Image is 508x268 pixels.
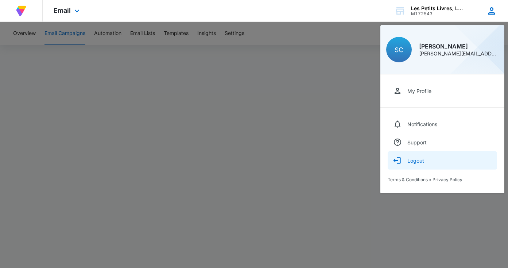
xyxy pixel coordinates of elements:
button: Logout [388,151,497,170]
span: Email [54,7,71,14]
img: Volusion [15,4,28,18]
div: • [388,177,497,182]
div: Notifications [407,121,437,127]
div: account id [411,11,464,16]
div: My Profile [407,88,431,94]
div: Logout [407,158,424,164]
a: My Profile [388,82,497,100]
a: Notifications [388,115,497,133]
div: Support [407,139,427,145]
a: Terms & Conditions [388,177,428,182]
div: [PERSON_NAME] [419,43,499,49]
div: account name [411,5,464,11]
span: SC [395,46,403,54]
a: Support [388,133,497,151]
div: [PERSON_NAME][EMAIL_ADDRESS][DOMAIN_NAME] [419,51,499,56]
a: Privacy Policy [433,177,462,182]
